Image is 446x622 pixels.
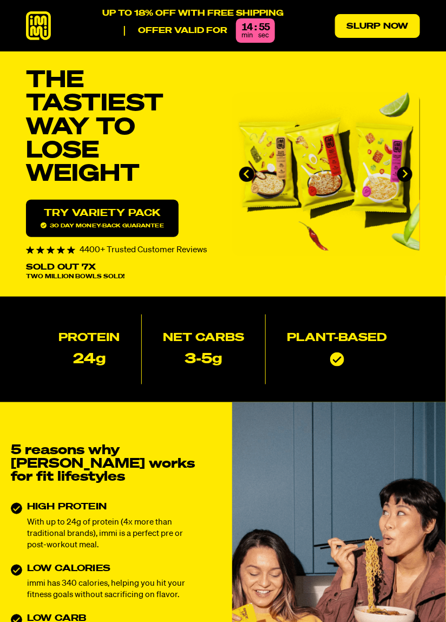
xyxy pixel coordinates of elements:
[259,32,270,39] span: sec
[26,263,96,272] p: Sold Out 7X
[41,222,164,228] span: 30 day money-back guarantee
[27,565,203,574] h3: LOW CALORIES
[232,92,420,257] li: 1 of 4
[11,444,203,484] h2: 5 reasons why [PERSON_NAME] works for fit lifestyles
[26,246,214,254] div: 4400+ Trusted Customer Reviews
[259,23,270,33] div: 55
[73,352,106,366] p: 24g
[241,23,252,33] div: 14
[185,352,222,366] p: 3-5g
[163,332,244,344] h2: Net Carbs
[5,573,97,617] iframe: Marketing Popup
[397,167,412,182] button: Next slide
[27,578,203,601] p: immi has 340 calories, helping you hit your fitness goals without sacrificing on flavor.
[27,503,203,512] h3: HIGH PROTEIN
[287,332,388,344] h2: Plant-based
[124,26,227,36] p: Offer valid for
[58,332,120,344] h2: Protein
[254,23,257,33] div: :
[242,32,253,39] span: min
[26,200,179,237] a: Try variety Pack30 day money-back guarantee
[26,274,124,280] span: Two Million Bowls Sold!
[26,69,214,186] h1: THE TASTIEST WAY TO LOSE WEIGHT
[232,92,420,257] div: immi slideshow
[27,517,203,552] p: With up to 24g of protein (4x more than traditional brands), immi is a perfect pre or post-workou...
[239,167,254,182] button: Go to last slide
[102,9,284,18] p: UP TO 18% OFF WITH FREE SHIPPING
[335,14,420,38] a: Slurp Now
